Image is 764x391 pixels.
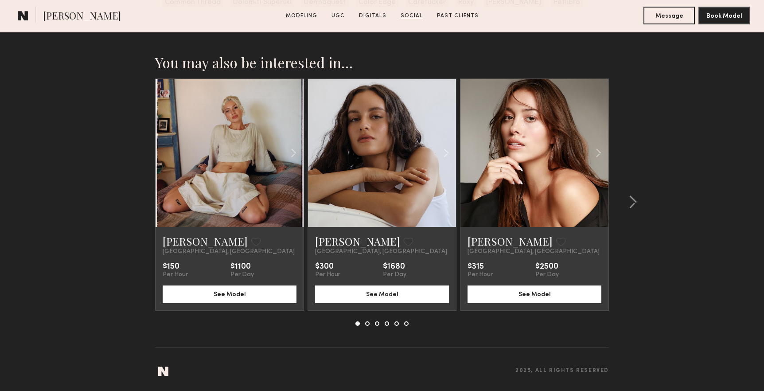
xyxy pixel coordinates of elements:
div: Per Day [535,271,559,278]
a: UGC [328,12,348,20]
button: See Model [315,285,449,303]
a: [PERSON_NAME] [315,234,400,248]
div: Per Hour [163,271,188,278]
div: Per Day [383,271,406,278]
div: $1680 [383,262,406,271]
a: Modeling [282,12,321,20]
a: See Model [163,290,296,297]
div: $150 [163,262,188,271]
button: Book Model [698,7,750,24]
a: [PERSON_NAME] [468,234,553,248]
a: Social [397,12,426,20]
button: Message [643,7,695,24]
div: Per Day [230,271,254,278]
div: Per Hour [315,271,340,278]
span: [PERSON_NAME] [43,9,121,24]
div: $300 [315,262,340,271]
a: Book Model [698,12,750,19]
button: See Model [468,285,601,303]
span: [GEOGRAPHIC_DATA], [GEOGRAPHIC_DATA] [163,248,295,255]
span: [GEOGRAPHIC_DATA], [GEOGRAPHIC_DATA] [468,248,600,255]
span: [GEOGRAPHIC_DATA], [GEOGRAPHIC_DATA] [315,248,447,255]
a: Past Clients [433,12,482,20]
button: See Model [163,285,296,303]
a: See Model [468,290,601,297]
h2: You may also be interested in… [155,54,609,71]
div: $2500 [535,262,559,271]
div: $315 [468,262,493,271]
div: $1100 [230,262,254,271]
a: See Model [315,290,449,297]
span: 2025, all rights reserved [515,368,609,374]
a: [PERSON_NAME] [163,234,248,248]
a: Digitals [355,12,390,20]
div: Per Hour [468,271,493,278]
